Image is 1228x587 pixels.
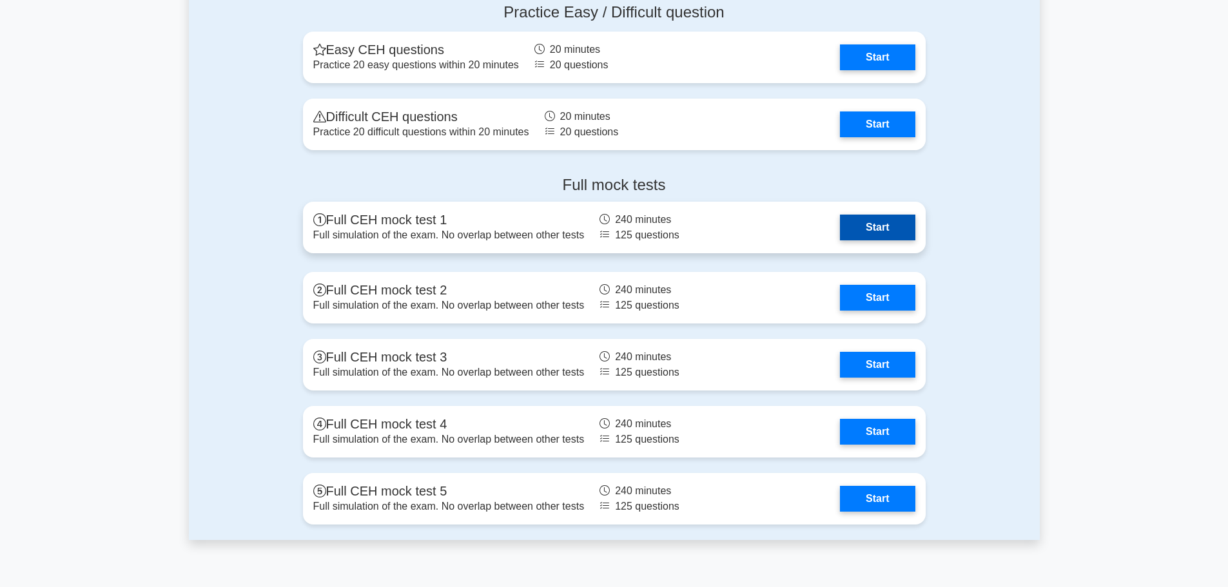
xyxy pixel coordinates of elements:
[840,215,915,240] a: Start
[840,352,915,378] a: Start
[840,419,915,445] a: Start
[840,44,915,70] a: Start
[303,3,926,22] h4: Practice Easy / Difficult question
[840,111,915,137] a: Start
[840,486,915,512] a: Start
[303,176,926,195] h4: Full mock tests
[840,285,915,311] a: Start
